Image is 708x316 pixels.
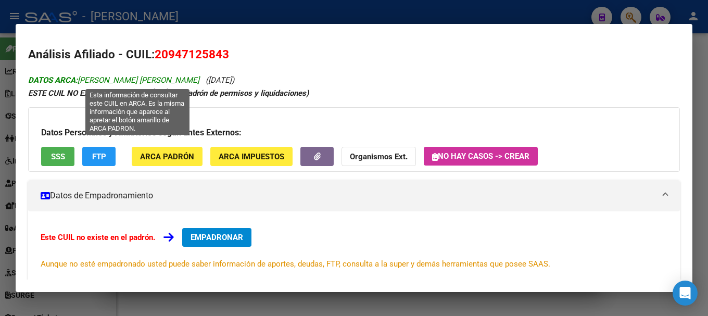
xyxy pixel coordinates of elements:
h3: Datos Personales y Afiliatorios según Entes Externos: [41,127,667,139]
button: SSS [41,147,74,166]
button: ARCA Padrón [132,147,203,166]
span: ARCA Padrón [140,152,194,161]
span: FTP [92,152,106,161]
strong: Este CUIL no existe en el padrón. [41,233,155,242]
strong: ESTE CUIL NO EXISTE EN EL PADRÓN ÁGIL (padrón de permisos y liquidaciones) [28,89,309,98]
div: Open Intercom Messenger [673,281,698,306]
button: ARCA Impuestos [210,147,293,166]
mat-expansion-panel-header: Datos de Empadronamiento [28,180,680,211]
div: Datos de Empadronamiento [28,211,680,286]
strong: DATOS ARCA: [28,75,78,85]
button: No hay casos -> Crear [424,147,538,166]
span: SSS [51,152,65,161]
button: Organismos Ext. [342,147,416,166]
strong: Organismos Ext. [350,152,408,161]
button: EMPADRONAR [182,228,251,247]
h2: Análisis Afiliado - CUIL: [28,46,680,64]
span: EMPADRONAR [191,233,243,242]
span: [PERSON_NAME] [PERSON_NAME] [28,75,199,85]
span: No hay casos -> Crear [432,151,529,161]
span: 20947125843 [155,47,229,61]
span: ([DATE]) [206,75,234,85]
span: ARCA Impuestos [219,152,284,161]
span: Aunque no esté empadronado usted puede saber información de aportes, deudas, FTP, consulta a la s... [41,259,550,269]
mat-panel-title: Datos de Empadronamiento [41,189,655,202]
button: FTP [82,147,116,166]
